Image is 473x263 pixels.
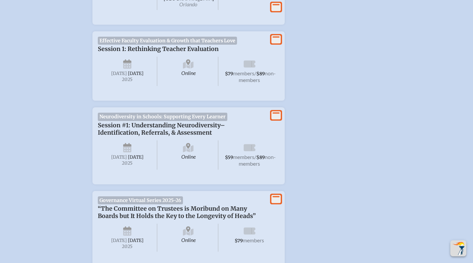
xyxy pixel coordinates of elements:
span: $59 [225,155,233,160]
span: $79 [225,71,233,77]
span: 2025 [103,244,152,249]
span: members [233,154,254,160]
span: [DATE] [111,238,127,243]
img: To the top [452,242,465,255]
span: $89 [256,155,265,160]
span: members [233,70,254,76]
button: Scroll Top [450,240,466,256]
span: 2025 [103,77,152,82]
span: “The Committee on Trustees is Moribund on Many Boards but It Holds the Key to the Longevity of He... [98,205,256,220]
span: Neurodiversity in Schools: Supporting Every Learner [98,113,228,121]
span: members [243,237,264,243]
span: [DATE] [111,71,127,76]
span: [DATE] [111,154,127,160]
span: $89 [256,71,265,77]
span: Governance Virtual Series 2025-26 [98,196,183,204]
span: [DATE] [128,154,144,160]
span: $79 [235,238,243,244]
span: Online [159,57,218,86]
span: Session 1: Rethinking Teacher Evaluation [98,45,219,53]
span: Online [159,140,218,170]
span: non-members [239,154,276,167]
span: / [254,154,256,160]
span: [DATE] [128,71,144,76]
span: Effective Faculty Evaluation & Growth that Teachers Love [98,37,237,45]
span: Orlando [179,1,197,7]
span: non-members [239,70,276,83]
span: Online [159,224,218,252]
span: 2025 [103,161,152,166]
span: [DATE] [128,238,144,243]
span: Session #1: Understanding Neurodiversity–Identification, Referrals, & Assessment [98,122,225,136]
span: / [254,70,256,76]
